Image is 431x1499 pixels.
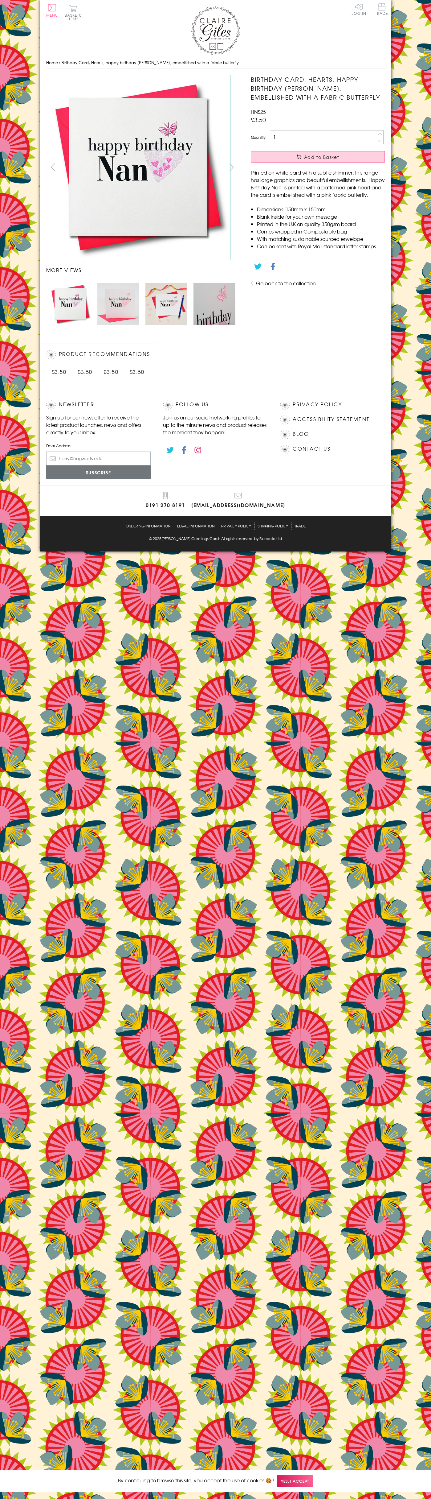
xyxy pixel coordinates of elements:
[277,1475,313,1487] span: Yes, I accept
[258,522,288,530] a: Shipping Policy
[78,368,92,375] span: £3.50
[221,522,251,530] a: Privacy Policy
[238,75,423,260] img: Birthday Card, Hearts, happy birthday Nan, embellished with a fabric butterfly
[52,368,67,375] span: £3.50
[352,3,366,15] a: Log In
[46,75,231,260] img: Birthday Card, Hearts, happy birthday Nan, embellished with a fabric butterfly
[257,213,385,220] li: Blank inside for your own message
[124,363,150,375] a: Birthday Card, Heart, Happy Birthday Grandma, fabric butterfly Embellished £3.50
[257,228,385,235] li: Comes wrapped in Compostable bag
[293,415,369,423] a: Accessibility Statement
[163,414,268,436] p: Join us on our social networking profiles for up to the minute news and product releases the mome...
[46,280,239,328] ul: Carousel Pagination
[251,134,266,140] label: Quantity
[146,492,185,510] a: 0191 270 8191
[251,75,385,101] h1: Birthday Card, Hearts, happy birthday [PERSON_NAME], embellished with a fabric butterfly
[193,283,235,325] img: Birthday Card, Hearts, happy birthday Nan, embellished with a fabric butterfly
[190,280,238,328] li: Carousel Page 4
[142,280,190,328] li: Carousel Page 3
[46,465,151,479] input: Subscribe
[46,363,72,375] a: Birthday Card, Heart, Happy Birthday Nanny, embellished with a fabric butterfly £3.50
[46,266,239,274] h3: More views
[72,363,98,375] a: Birthday Card, Silver Heart, Happy Brithday Nana, fabric butterfly Embellished £3.50
[257,235,385,242] li: With matching sustainable sourced envelope
[304,154,339,160] span: Add to Basket
[46,280,94,328] li: Carousel Page 1 (Current Slide)
[46,60,58,65] a: Home
[46,350,150,359] h2: Product recommendations
[46,12,58,18] span: Menu
[257,205,385,213] li: Dimensions: 150mm x 150mm
[163,400,268,410] h2: Follow Us
[251,115,266,124] span: £3.50
[94,280,142,328] li: Carousel Page 2
[257,242,385,250] li: Can be sent with Royal Mail standard letter stamps
[191,6,240,55] img: Claire Giles Greetings Cards
[97,283,139,325] img: Birthday Card, Hearts, happy birthday Nan, embellished with a fabric butterfly
[251,108,266,115] span: HNS25
[46,160,60,174] button: prev
[295,522,306,530] a: Trade
[191,492,285,510] a: [EMAIL_ADDRESS][DOMAIN_NAME]
[65,5,82,21] button: Basket0 items
[293,430,309,438] a: Blog
[67,12,82,22] span: 0 items
[62,60,239,65] span: Birthday Card, Hearts, happy birthday [PERSON_NAME], embellished with a fabric butterfly
[293,445,330,453] a: Contact Us
[251,151,385,163] button: Add to Basket
[254,536,282,542] a: by Blueocto Ltd
[126,522,171,530] a: Ordering Information
[161,536,220,542] a: [PERSON_NAME] Greetings Cards
[59,60,60,65] span: ›
[130,368,144,375] span: £3.50
[46,400,151,410] h2: Newsletter
[46,443,151,448] label: Email Address
[375,3,388,15] span: Trade
[46,536,385,541] p: © 2025 .
[256,279,316,287] a: Go back to the collection
[221,536,253,541] span: All rights reserved.
[225,160,238,174] button: next
[98,363,124,375] a: Birthday Card, Heart, Happy Birthday Gran, embellished with a fabric butterfly £3.50
[46,414,151,436] p: Sign up for our newsletter to receive the latest product launches, news and offers directly to yo...
[177,522,215,530] a: Legal Information
[46,56,385,69] nav: breadcrumbs
[46,452,151,465] input: harry@hogwarts.edu
[49,283,91,325] img: Birthday Card, Hearts, happy birthday Nan, embellished with a fabric butterfly
[293,400,342,409] a: Privacy Policy
[251,169,385,198] p: Printed on white card with a subtle shimmer, this range has large graphics and beautiful embellis...
[46,4,58,17] button: Menu
[145,283,187,325] img: Birthday Card, Hearts, happy birthday Nan, embellished with a fabric butterfly
[257,220,385,228] li: Printed in the U.K on quality 350gsm board
[375,3,388,16] a: Trade
[104,368,118,375] span: £3.50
